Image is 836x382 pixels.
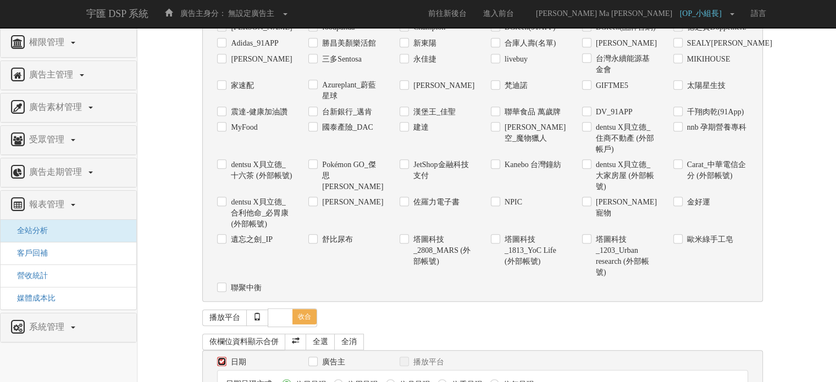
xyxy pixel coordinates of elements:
label: 台灣永續能源基金會 [593,53,657,75]
label: DV_91APP [593,107,633,118]
label: 千翔肉乾(91App) [684,107,744,118]
span: 系統管理 [26,322,70,331]
a: 廣告素材管理 [9,99,128,117]
label: 勝昌美顏樂活館 [319,38,376,49]
a: 營收統計 [9,272,48,280]
span: 受眾管理 [26,135,70,144]
label: 梵迪諾 [502,80,528,91]
label: 塔圖科技_2808_MARS (外部帳號) [411,234,474,267]
label: nnb 孕期營養專科 [684,122,747,133]
label: 漢堡王_佳聖 [411,107,456,118]
label: Pokémon GO_傑思[PERSON_NAME] [319,159,383,192]
label: Carat_中華電信企分 (外部帳號) [684,159,748,181]
label: [PERSON_NAME] [228,54,292,65]
a: 系統管理 [9,319,128,336]
label: MIKIHOUSE [684,54,730,65]
a: 報表管理 [9,196,128,214]
label: Adidas_91APP [228,38,278,49]
label: livebuy [502,54,528,65]
a: 權限管理 [9,34,128,52]
label: [PERSON_NAME]空_魔物獵人 [502,122,566,144]
label: 塔圖科技_1813_YoC Life (外部帳號) [502,234,566,267]
span: 廣告主身分： [180,9,226,18]
label: 建達 [411,122,429,133]
span: 無設定廣告主 [228,9,274,18]
label: Kanebo 台灣鐘紡 [502,159,561,170]
label: JetShop金融科技支付 [411,159,474,181]
label: SEALY[PERSON_NAME] [684,38,748,49]
label: 聯華食品 萬歲牌 [502,107,561,118]
a: 客戶回補 [9,249,48,257]
a: 全選 [306,334,335,350]
label: 新東陽 [411,38,436,49]
span: 廣告走期管理 [26,167,87,176]
span: 報表管理 [26,200,70,209]
label: 永佳捷 [411,54,436,65]
label: [PERSON_NAME] [411,80,474,91]
a: 廣告走期管理 [9,164,128,181]
label: 佐羅力電子書 [411,197,459,208]
label: 合庫人壽(名單) [502,38,556,49]
span: 廣告素材管理 [26,102,87,112]
label: 國泰產險_DAC [319,122,373,133]
a: 廣告主管理 [9,67,128,84]
span: [PERSON_NAME] Ma [PERSON_NAME] [530,9,678,18]
label: 金好運 [684,197,710,208]
span: 權限管理 [26,37,70,47]
label: Azureplant_蔚藍星球 [319,80,383,102]
label: 太陽星生技 [684,80,726,91]
label: 震達-健康加油讚 [228,107,287,118]
label: dentsu X貝立德_大家房屋 (外部帳號) [593,159,657,192]
span: 廣告主管理 [26,70,79,79]
a: 全消 [334,334,364,350]
span: 收合 [292,309,317,324]
label: 歐米綠手工皂 [684,234,733,245]
label: dentsu X貝立德_十六茶 (外部帳號) [228,159,292,181]
label: dentsu X貝立德_合利他命_必胃康 (外部帳號) [228,197,292,230]
label: NPIC [502,197,522,208]
a: 媒體成本比 [9,294,56,302]
label: 舒比尿布 [319,234,353,245]
label: 聯聚中衡 [228,283,262,294]
label: dentsu X貝立德_住商不動產 (外部帳戶) [593,122,657,155]
label: 塔圖科技_1203_Urban research (外部帳號) [593,234,657,278]
label: GIFTME5 [593,80,628,91]
label: 播放平台 [411,357,444,368]
label: 台新銀行_邁肯 [319,107,372,118]
label: [PERSON_NAME] [319,197,383,208]
a: 受眾管理 [9,131,128,149]
label: MyFood [228,122,257,133]
label: 遺忘之劍_IP [228,234,272,245]
label: 日期 [228,357,246,368]
a: 全站分析 [9,226,48,235]
label: [PERSON_NAME] [593,38,657,49]
label: [PERSON_NAME]寵物 [593,197,657,219]
label: 廣告主 [319,357,345,368]
label: 三多Sentosa [319,54,362,65]
span: [OP_小組長] [680,9,727,18]
label: 家速配 [228,80,254,91]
